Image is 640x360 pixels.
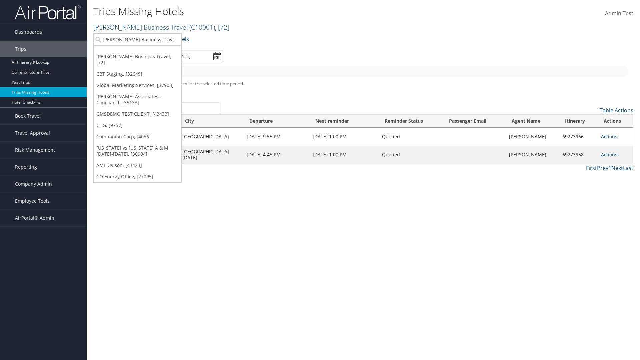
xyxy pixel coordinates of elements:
[559,115,598,128] th: Itinerary
[379,115,443,128] th: Reminder Status
[94,120,181,131] a: CHG, [9757]
[15,41,26,57] span: Trips
[243,128,309,146] td: [DATE] 9:55 PM
[506,146,559,164] td: [PERSON_NAME]
[611,164,623,172] a: Next
[15,210,54,226] span: AirPortal® Admin
[94,108,181,120] a: GMSDEMO TEST CLIENT, [43433]
[600,107,633,114] a: Table Actions
[94,160,181,171] a: AMI Divison, [43423]
[179,115,243,128] th: City: activate to sort column ascending
[94,91,181,108] a: [PERSON_NAME] Associates - Clinician 1, [35133]
[15,193,50,209] span: Employee Tools
[608,164,611,172] a: 1
[94,142,181,160] a: [US_STATE] vs [US_STATE] A & M [DATE]-[DATE], [36904]
[179,128,243,146] td: [GEOGRAPHIC_DATA]
[601,133,617,140] a: Actions
[153,50,223,62] input: [DATE] - [DATE]
[605,3,633,24] a: Admin Test
[93,35,453,44] p: Filter:
[215,23,229,32] span: , [ 72 ]
[605,10,633,17] span: Admin Test
[93,23,229,32] a: [PERSON_NAME] Business Travel
[15,159,37,175] span: Reporting
[309,146,379,164] td: [DATE] 1:00 PM
[15,125,50,141] span: Travel Approval
[94,171,181,182] a: CO Energy Office, [27095]
[598,115,633,128] th: Actions
[309,128,379,146] td: [DATE] 1:00 PM
[94,131,181,142] a: Companion Corp, [4056]
[189,23,215,32] span: ( C10001 )
[94,80,181,91] a: Global Marketing Services, [37903]
[94,51,181,68] a: [PERSON_NAME] Business Travel, [72]
[94,33,181,46] input: Search Accounts
[586,164,597,172] a: First
[15,142,55,158] span: Risk Management
[15,176,52,192] span: Company Admin
[15,4,81,20] img: airportal-logo.png
[94,68,181,80] a: CBT Staging, [32649]
[243,146,309,164] td: [DATE] 4:45 PM
[597,164,608,172] a: Prev
[179,146,243,164] td: [GEOGRAPHIC_DATA][DATE]
[443,115,506,128] th: Passenger Email: activate to sort column ascending
[98,81,628,87] h5: * progress bar represents overnights covered for the selected time period.
[559,128,598,146] td: 69273966
[243,115,309,128] th: Departure: activate to sort column ascending
[379,146,443,164] td: Queued
[506,115,559,128] th: Agent Name
[601,151,617,158] a: Actions
[15,24,42,40] span: Dashboards
[506,128,559,146] td: [PERSON_NAME]
[93,4,453,18] h1: Trips Missing Hotels
[15,108,41,124] span: Book Travel
[379,128,443,146] td: Queued
[309,115,379,128] th: Next reminder
[623,164,633,172] a: Last
[559,146,598,164] td: 69273958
